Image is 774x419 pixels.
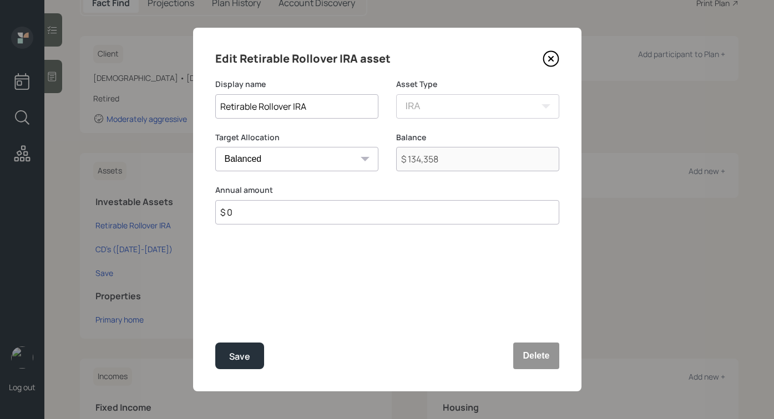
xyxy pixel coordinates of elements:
[215,50,391,68] h4: Edit Retirable Rollover IRA asset
[229,349,250,364] div: Save
[215,79,378,90] label: Display name
[215,185,559,196] label: Annual amount
[396,132,559,143] label: Balance
[215,132,378,143] label: Target Allocation
[215,343,264,369] button: Save
[396,79,559,90] label: Asset Type
[513,343,559,369] button: Delete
